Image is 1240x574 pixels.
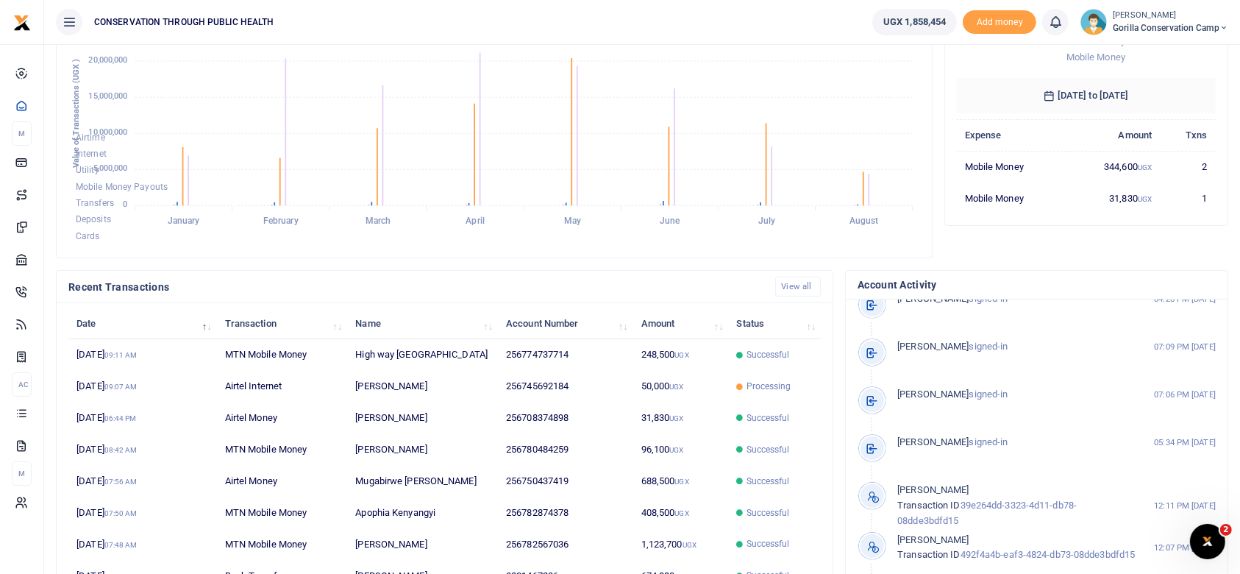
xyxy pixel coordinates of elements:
small: UGX [669,446,683,454]
li: M [12,461,32,486]
span: Add money [963,10,1036,35]
td: 2 [1160,151,1216,183]
td: 1,123,700 [633,528,729,560]
td: 256745692184 [498,371,633,403]
th: Expense [957,119,1067,151]
span: [PERSON_NAME] [897,341,969,352]
td: 256782567036 [498,528,633,560]
td: [PERSON_NAME] [347,371,498,403]
small: UGX [683,541,696,549]
td: 248,500 [633,339,729,371]
small: 07:06 PM [DATE] [1154,389,1216,401]
small: 05:34 PM [DATE] [1154,436,1216,449]
li: Ac [12,372,32,397]
small: 09:07 AM [104,383,138,391]
span: Mobile Money [1066,52,1125,63]
span: Successful [747,537,790,550]
tspan: 20,000,000 [88,55,127,65]
small: 04:28 PM [DATE] [1154,293,1216,305]
td: 31,830 [633,403,729,434]
small: 07:48 AM [104,541,138,549]
tspan: 15,000,000 [88,91,127,101]
th: Date: activate to sort column descending [68,308,217,339]
td: MTN Mobile Money [217,434,348,466]
td: 31,830 [1066,183,1160,213]
td: 344,600 [1066,151,1160,183]
text: Value of Transactions (UGX ) [71,59,81,169]
th: Account Number: activate to sort column ascending [498,308,633,339]
td: 1 [1160,183,1216,213]
span: Successful [747,411,790,425]
td: [DATE] [68,371,217,403]
td: 96,100 [633,434,729,466]
span: Successful [747,475,790,488]
td: 688,500 [633,466,729,497]
span: Transfers [76,198,114,208]
th: Amount [1066,119,1160,151]
td: [PERSON_NAME] [347,403,498,434]
span: Internet [76,149,107,159]
img: profile-user [1080,9,1107,35]
p: 492f4a4b-eaf3-4824-db73-08dde3bdfd15 [897,533,1136,564]
tspan: 0 [123,199,127,209]
span: Successful [747,348,790,361]
tspan: June [660,216,680,227]
a: View all [775,277,822,297]
td: [DATE] [68,434,217,466]
span: Transaction ID [897,549,960,560]
p: signed-in [897,387,1136,403]
td: 256708374898 [498,403,633,434]
td: MTN Mobile Money [217,339,348,371]
td: Apophia Kenyangyi [347,497,498,529]
span: [PERSON_NAME] [897,389,969,400]
small: 08:42 AM [104,446,138,454]
td: MTN Mobile Money [217,497,348,529]
span: 2 [1220,524,1232,536]
td: [DATE] [68,528,217,560]
td: [DATE] [68,339,217,371]
td: [DATE] [68,403,217,434]
td: Airtel Money [217,466,348,497]
span: [PERSON_NAME] [897,534,969,545]
th: Amount: activate to sort column ascending [633,308,729,339]
tspan: July [758,216,775,227]
tspan: February [263,216,299,227]
td: 256780484259 [498,434,633,466]
td: Mugabirwe [PERSON_NAME] [347,466,498,497]
small: 06:44 PM [104,414,137,422]
span: Gorilla Conservation Camp [1113,21,1228,35]
span: Transaction ID [897,500,960,511]
th: Txns [1160,119,1216,151]
td: 256750437419 [498,466,633,497]
th: Name: activate to sort column ascending [347,308,498,339]
span: Airtime [76,132,105,143]
small: UGX [1138,195,1152,203]
small: UGX [674,351,688,359]
li: Toup your wallet [963,10,1036,35]
h6: [DATE] to [DATE] [957,78,1216,113]
h4: Recent Transactions [68,279,763,295]
small: 07:50 AM [104,509,138,517]
small: [PERSON_NAME] [1113,10,1228,22]
td: Mobile Money [957,151,1067,183]
td: Airtel Internet [217,371,348,403]
td: High way [GEOGRAPHIC_DATA] [347,339,498,371]
span: Deposits [76,215,111,225]
li: M [12,121,32,146]
small: UGX [669,414,683,422]
span: Processing [747,380,791,393]
small: UGX [674,478,688,486]
small: 07:09 PM [DATE] [1154,341,1216,353]
tspan: January [168,216,200,227]
small: 12:11 PM [DATE] [1154,500,1216,512]
span: Successful [747,506,790,520]
small: 12:07 PM [DATE] [1154,542,1216,554]
iframe: Intercom live chat [1190,524,1225,559]
p: signed-in [897,339,1136,355]
span: Utility [76,166,99,176]
td: [PERSON_NAME] [347,434,498,466]
small: UGX [1138,163,1152,171]
img: logo-small [13,14,31,32]
th: Status: activate to sort column ascending [728,308,821,339]
tspan: 5,000,000 [93,163,128,173]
